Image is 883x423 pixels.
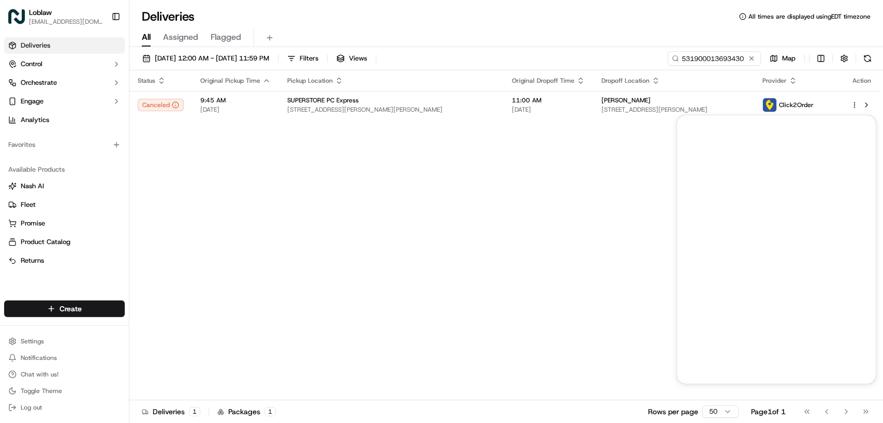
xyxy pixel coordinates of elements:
[4,351,125,365] button: Notifications
[8,219,121,228] a: Promise
[138,51,274,66] button: [DATE] 12:00 AM - [DATE] 11:59 PM
[8,8,25,25] img: Loblaw
[8,182,121,191] a: Nash AI
[21,97,43,106] span: Engage
[21,115,49,125] span: Analytics
[677,115,876,384] iframe: Customer support window
[512,105,585,114] span: [DATE]
[4,197,125,213] button: Fleet
[851,77,873,85] div: Action
[4,161,125,178] div: Available Products
[4,137,125,153] div: Favorites
[4,252,125,269] button: Returns
[8,256,121,265] a: Returns
[601,96,651,104] span: [PERSON_NAME]
[4,37,125,54] a: Deliveries
[332,51,372,66] button: Views
[21,370,58,379] span: Chat with us!
[21,354,57,362] span: Notifications
[21,256,44,265] span: Returns
[4,334,125,349] button: Settings
[142,406,200,417] div: Deliveries
[4,300,125,317] button: Create
[4,74,125,91] button: Orchestrate
[4,367,125,382] button: Chat with us!
[349,54,367,63] span: Views
[512,96,585,104] span: 11:00 AM
[21,403,42,412] span: Log out
[668,51,761,66] input: Type to search
[29,7,52,18] button: Loblaw
[300,54,318,63] span: Filters
[763,98,776,112] img: profile_click2order_cartwheel.png
[138,99,184,111] button: Canceled
[601,77,650,85] span: Dropoff Location
[765,51,800,66] button: Map
[217,406,276,417] div: Packages
[762,77,787,85] span: Provider
[142,31,151,43] span: All
[138,77,155,85] span: Status
[748,12,871,21] span: All times are displayed using EDT timezone
[4,56,125,72] button: Control
[21,41,50,50] span: Deliveries
[264,407,276,416] div: 1
[4,400,125,415] button: Log out
[779,101,814,109] span: Click2Order
[287,77,333,85] span: Pickup Location
[287,105,495,114] span: [STREET_ADDRESS][PERSON_NAME][PERSON_NAME]
[4,178,125,194] button: Nash AI
[850,389,878,417] iframe: Open customer support
[8,237,121,247] a: Product Catalog
[200,105,271,114] span: [DATE]
[21,200,36,209] span: Fleet
[21,337,44,345] span: Settings
[60,304,82,314] span: Create
[4,112,125,128] a: Analytics
[189,407,200,416] div: 1
[4,384,125,398] button: Toggle Theme
[4,93,125,110] button: Engage
[601,105,745,114] span: [STREET_ADDRESS][PERSON_NAME]
[4,234,125,250] button: Product Catalog
[751,406,786,417] div: Page 1 of 1
[782,54,796,63] span: Map
[200,77,260,85] span: Original Pickup Time
[21,237,70,247] span: Product Catalog
[287,96,359,104] span: SUPERSTORE PC Express
[4,4,107,29] button: LoblawLoblaw[EMAIL_ADDRESS][DOMAIN_NAME]
[8,200,121,209] a: Fleet
[4,215,125,232] button: Promise
[21,182,44,191] span: Nash AI
[155,54,269,63] span: [DATE] 12:00 AM - [DATE] 11:59 PM
[211,31,241,43] span: Flagged
[21,219,45,228] span: Promise
[29,18,103,26] button: [EMAIL_ADDRESS][DOMAIN_NAME]
[283,51,323,66] button: Filters
[163,31,198,43] span: Assigned
[512,77,575,85] span: Original Dropoff Time
[142,8,195,25] h1: Deliveries
[21,59,42,69] span: Control
[648,406,698,417] p: Rows per page
[860,51,875,66] button: Refresh
[21,387,62,395] span: Toggle Theme
[21,78,57,87] span: Orchestrate
[200,96,271,104] span: 9:45 AM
